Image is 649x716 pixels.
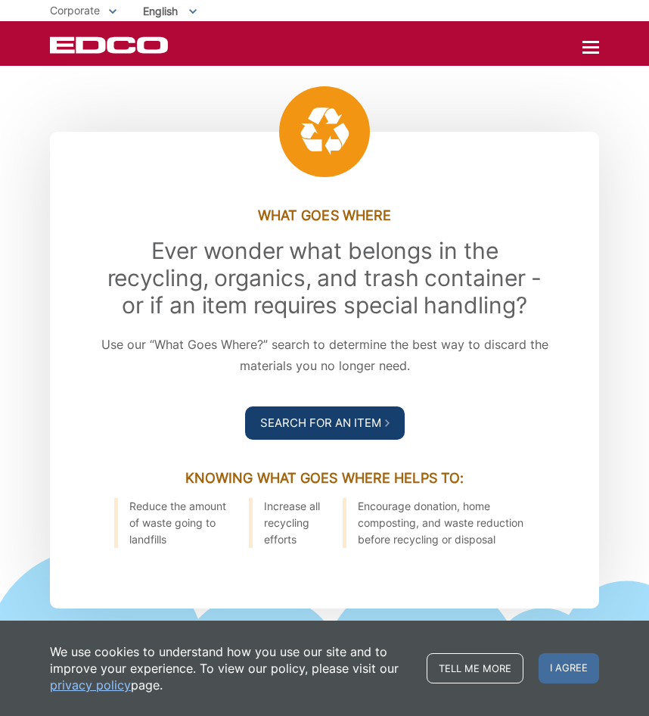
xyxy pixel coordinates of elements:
li: Encourage donation, home composting, and waste reduction before recycling or disposal [343,498,535,548]
h2: Ever wonder what belongs in the recycling, organics, and trash container - or if an item requires... [98,237,551,319]
h3: Knowing What Goes Where Helps To: [98,470,551,487]
span: I agree [539,653,599,683]
span: Corporate [50,4,100,17]
a: Search For an Item [245,406,405,440]
a: Tell me more [427,653,523,683]
a: EDCD logo. Return to the homepage. [50,36,170,54]
a: privacy policy [50,677,131,693]
h3: What Goes Where [98,207,551,224]
p: We use cookies to understand how you use our site and to improve your experience. To view our pol... [50,643,411,693]
p: Use our “What Goes Where?” search to determine the best way to discard the materials you no longe... [98,334,551,376]
li: Reduce the amount of waste going to landfills [114,498,228,548]
li: Increase all recycling efforts [249,498,321,548]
